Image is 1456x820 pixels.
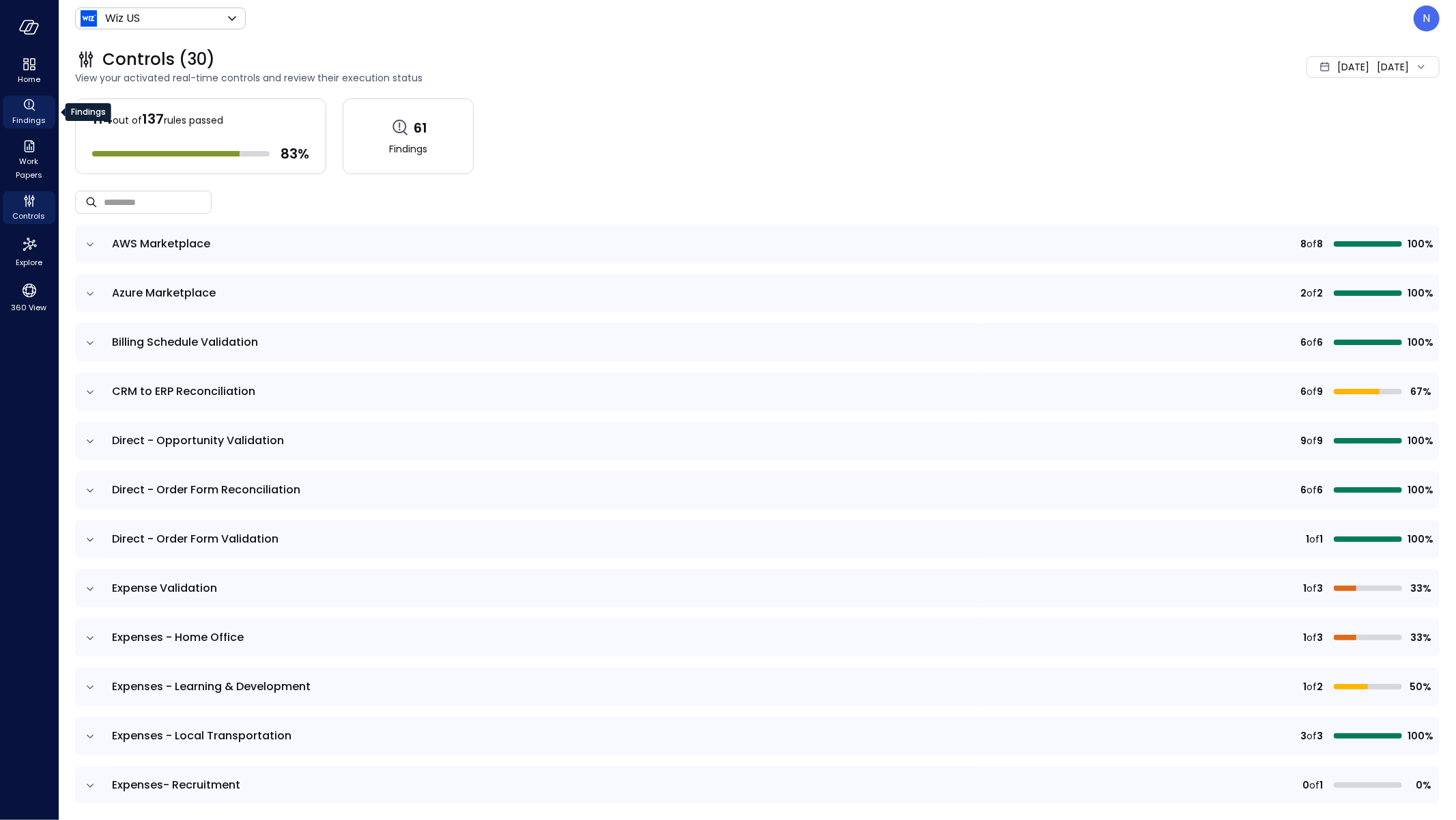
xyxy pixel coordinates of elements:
span: 6 [1300,335,1307,350]
button: expand row [83,730,97,743]
span: View your activated real-time controls and review their execution status [75,70,1063,85]
button: expand row [83,484,97,497]
div: Findings [3,96,55,128]
span: 100% [1408,532,1431,547]
span: of [1307,581,1317,596]
span: of [1307,679,1317,694]
a: 61Findings [343,98,474,174]
span: 100% [1408,335,1431,350]
button: expand row [83,681,97,694]
span: Findings [389,141,427,156]
button: expand row [83,238,97,251]
span: Direct - Order Form Reconciliation [112,482,300,497]
span: Controls [13,209,46,223]
span: Azure Marketplace [112,285,216,301]
span: 100% [1408,728,1431,743]
span: 360 View [12,301,47,314]
span: of [1309,778,1319,793]
button: expand row [83,435,97,448]
span: of [1307,335,1317,350]
span: of [1307,728,1317,743]
div: 360 View [3,279,55,316]
span: 6 [1317,482,1323,497]
span: Direct - Order Form Validation [112,531,279,547]
span: 9 [1300,433,1307,448]
span: 50% [1408,679,1431,694]
span: 137 [142,109,164,128]
button: expand row [83,533,97,547]
span: Explore [16,256,42,269]
span: Expenses - Local Transportation [112,728,291,743]
div: Noy Vadai [1414,5,1440,31]
p: Wiz US [105,10,140,27]
span: of [1307,286,1317,301]
span: 1 [1303,679,1307,694]
div: Explore [3,232,55,271]
button: expand row [83,336,97,350]
span: 67% [1408,384,1431,399]
span: Expenses- Recruitment [112,777,240,793]
span: of [1307,482,1317,497]
div: Work Papers [3,137,55,183]
span: 61 [414,119,427,137]
span: 33% [1408,581,1431,596]
span: of [1307,236,1317,251]
span: 100% [1408,482,1431,497]
span: 2 [1317,679,1323,694]
span: 100% [1408,286,1431,301]
span: 1 [1319,778,1323,793]
span: 3 [1317,630,1323,645]
button: expand row [83,582,97,596]
span: 9 [1317,384,1323,399]
img: Icon [81,10,97,27]
span: Expenses - Learning & Development [112,679,311,694]
span: 9 [1317,433,1323,448]
span: Expenses - Home Office [112,629,244,645]
button: expand row [83,779,97,793]
span: Direct - Opportunity Validation [112,433,284,448]
span: 33% [1408,630,1431,645]
span: Controls (30) [102,49,215,70]
button: expand row [83,631,97,645]
span: Work Papers [8,154,50,182]
span: 6 [1300,384,1307,399]
span: Home [18,72,40,86]
span: 8 [1317,236,1323,251]
span: Findings [12,113,46,127]
span: [DATE] [1337,59,1369,74]
span: 2 [1317,286,1323,301]
span: 100% [1408,236,1431,251]
div: Controls [3,191,55,224]
span: 2 [1300,286,1307,301]
span: 8 [1300,236,1307,251]
span: 83 % [281,145,309,163]
span: of [1307,630,1317,645]
span: 1 [1303,581,1307,596]
span: AWS Marketplace [112,236,210,251]
span: 0 [1302,778,1309,793]
span: 100% [1408,433,1431,448]
span: 1 [1306,532,1309,547]
div: Findings [66,103,111,121]
span: 0% [1408,778,1431,793]
span: of [1307,433,1317,448]
span: 3 [1317,581,1323,596]
span: 1 [1303,630,1307,645]
button: expand row [83,385,97,399]
div: Home [3,55,55,87]
span: CRM to ERP Reconciliation [112,383,255,399]
span: out of [113,113,142,127]
span: Expense Validation [112,580,217,596]
span: 1 [1319,532,1323,547]
span: Billing Schedule Validation [112,334,258,350]
button: expand row [83,287,97,301]
span: of [1309,532,1319,547]
span: rules passed [164,113,223,127]
span: 6 [1300,482,1307,497]
span: 6 [1317,335,1323,350]
span: 3 [1317,728,1323,743]
p: N [1423,10,1431,27]
span: of [1307,384,1317,399]
span: 3 [1300,728,1307,743]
